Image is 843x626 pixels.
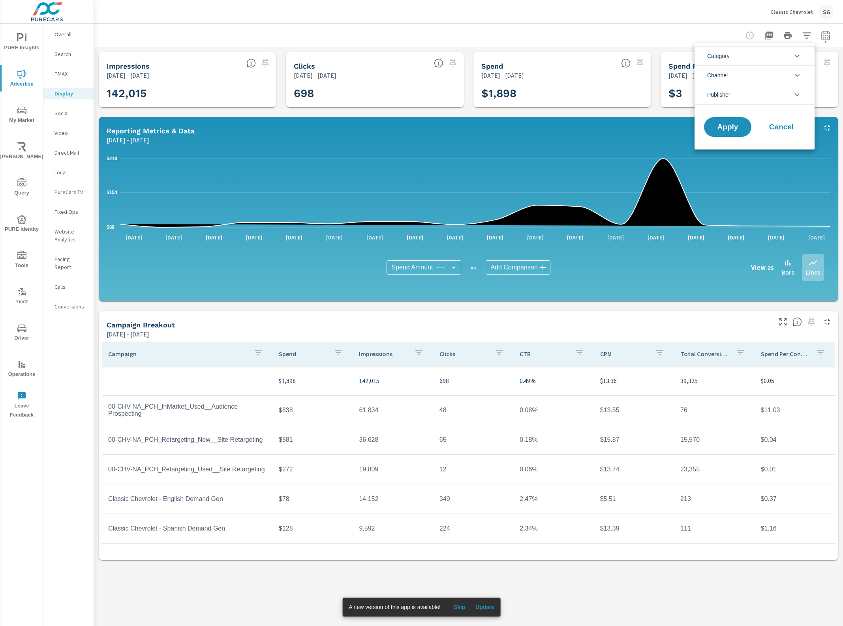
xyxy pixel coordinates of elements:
ul: filter options [695,43,815,108]
span: Cancel [766,123,797,131]
span: Publisher [707,85,730,104]
span: Apply [712,123,743,131]
button: Apply [704,117,751,137]
span: Channel [707,66,728,85]
span: Category [707,47,730,65]
button: Cancel [758,117,805,137]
